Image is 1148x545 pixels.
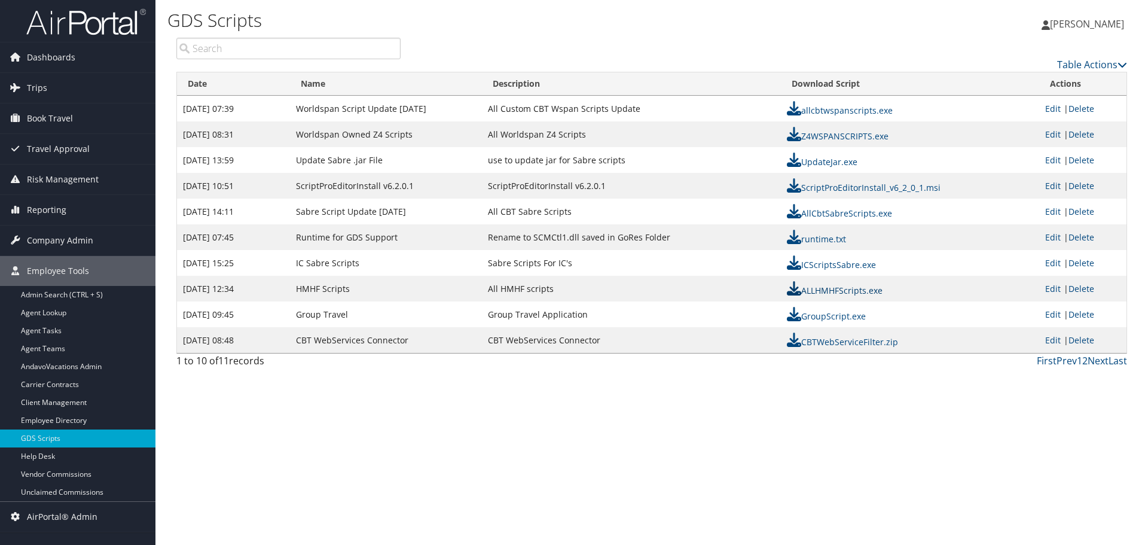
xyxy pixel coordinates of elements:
td: | [1039,327,1126,353]
td: [DATE] 10:51 [177,173,290,199]
span: Employee Tools [27,256,89,286]
a: ICScriptsSabre.exe [787,259,876,270]
td: [DATE] 08:48 [177,327,290,353]
a: ALLHMHFScripts.exe [787,285,883,296]
a: allcbtwspanscripts.exe [787,105,893,116]
img: airportal-logo.png [26,8,146,36]
td: Sabre Script Update [DATE] [290,199,482,224]
a: Delete [1068,206,1094,217]
td: All Worldspan Z4 Scripts [482,121,781,147]
th: Description: activate to sort column ascending [482,72,781,96]
span: Dashboards [27,42,75,72]
a: Delete [1068,283,1094,294]
td: [DATE] 07:45 [177,224,290,250]
span: Company Admin [27,226,93,255]
th: Name: activate to sort column ascending [290,72,482,96]
td: [DATE] 12:34 [177,276,290,302]
td: ScriptProEditorInstall v6.2.0.1 [290,173,482,199]
td: All HMHF scripts [482,276,781,302]
td: | [1039,302,1126,327]
td: Rename to SCMCtl1.dll saved in GoRes Folder [482,224,781,250]
a: 1 [1077,354,1082,367]
span: Risk Management [27,165,99,194]
a: 2 [1082,354,1088,367]
th: Actions [1039,72,1126,96]
a: Edit [1045,283,1061,294]
td: [DATE] 14:11 [177,199,290,224]
a: AllCbtSabreScripts.exe [787,208,892,219]
td: Group Travel Application [482,302,781,327]
a: Edit [1045,232,1061,243]
a: UpdateJar.exe [787,156,857,168]
td: All Custom CBT Wspan Scripts Update [482,96,781,121]
a: CBTWebServiceFilter.zip [787,336,898,348]
a: Edit [1045,180,1061,191]
span: Reporting [27,195,66,225]
td: | [1039,147,1126,173]
td: Update Sabre .jar File [290,147,482,173]
td: [DATE] 07:39 [177,96,290,121]
a: Delete [1068,334,1094,346]
a: Delete [1068,103,1094,114]
a: runtime.txt [787,233,846,245]
td: CBT WebServices Connector [482,327,781,353]
td: Runtime for GDS Support [290,224,482,250]
span: 11 [218,354,229,367]
th: Download Script: activate to sort column ascending [781,72,1039,96]
td: All CBT Sabre Scripts [482,199,781,224]
a: Edit [1045,206,1061,217]
a: Delete [1068,232,1094,243]
a: Delete [1068,129,1094,140]
td: [DATE] 15:25 [177,250,290,276]
a: Delete [1068,154,1094,166]
td: Group Travel [290,302,482,327]
a: First [1037,354,1057,367]
td: [DATE] 08:31 [177,121,290,147]
td: Worldspan Owned Z4 Scripts [290,121,482,147]
td: [DATE] 13:59 [177,147,290,173]
td: [DATE] 09:45 [177,302,290,327]
td: ScriptProEditorInstall v6.2.0.1 [482,173,781,199]
h1: GDS Scripts [167,8,813,33]
input: Search [176,38,401,59]
td: | [1039,173,1126,199]
a: Prev [1057,354,1077,367]
a: Table Actions [1057,58,1127,71]
a: Edit [1045,154,1061,166]
td: | [1039,96,1126,121]
td: | [1039,199,1126,224]
td: CBT WebServices Connector [290,327,482,353]
td: Sabre Scripts For IC's [482,250,781,276]
td: | [1039,276,1126,302]
div: 1 to 10 of records [176,354,401,374]
a: Delete [1068,309,1094,320]
span: [PERSON_NAME] [1050,17,1124,31]
a: Edit [1045,257,1061,269]
a: Delete [1068,257,1094,269]
a: GroupScript.exe [787,310,866,322]
span: Travel Approval [27,134,90,164]
span: Book Travel [27,103,73,133]
a: Edit [1045,309,1061,320]
td: | [1039,121,1126,147]
span: Trips [27,73,47,103]
a: Delete [1068,180,1094,191]
a: Edit [1045,334,1061,346]
a: Next [1088,354,1109,367]
a: Z4WSPANSCRIPTS.exe [787,130,889,142]
td: HMHF Scripts [290,276,482,302]
a: ScriptProEditorInstall_v6_2_0_1.msi [787,182,941,193]
a: [PERSON_NAME] [1042,6,1136,42]
td: IC Sabre Scripts [290,250,482,276]
td: | [1039,250,1126,276]
span: AirPortal® Admin [27,502,97,532]
a: Edit [1045,129,1061,140]
td: use to update jar for Sabre scripts [482,147,781,173]
td: | [1039,224,1126,250]
a: Edit [1045,103,1061,114]
a: Last [1109,354,1127,367]
td: Worldspan Script Update [DATE] [290,96,482,121]
th: Date: activate to sort column ascending [177,72,290,96]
